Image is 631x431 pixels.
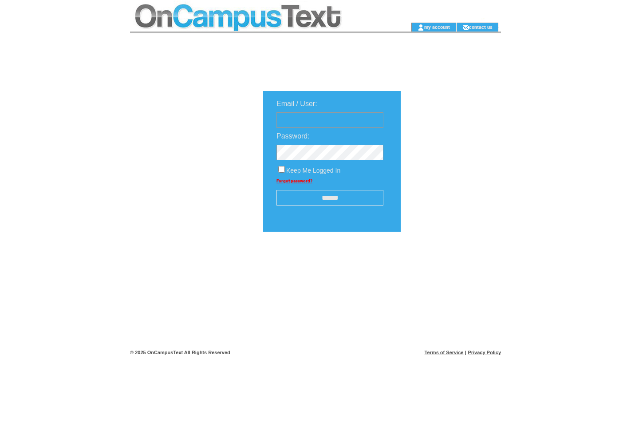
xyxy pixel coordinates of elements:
span: Keep Me Logged In [286,167,340,174]
img: account_icon.gif [418,24,424,31]
span: © 2025 OnCampusText All Rights Reserved [130,350,230,355]
span: Email / User: [276,100,317,107]
img: contact_us_icon.gif [462,24,469,31]
span: Password: [276,132,310,140]
a: contact us [469,24,493,30]
a: my account [424,24,450,30]
a: Privacy Policy [468,350,501,355]
a: Terms of Service [425,350,464,355]
img: transparent.png [426,254,471,265]
a: Forgot password? [276,178,312,183]
span: | [465,350,466,355]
